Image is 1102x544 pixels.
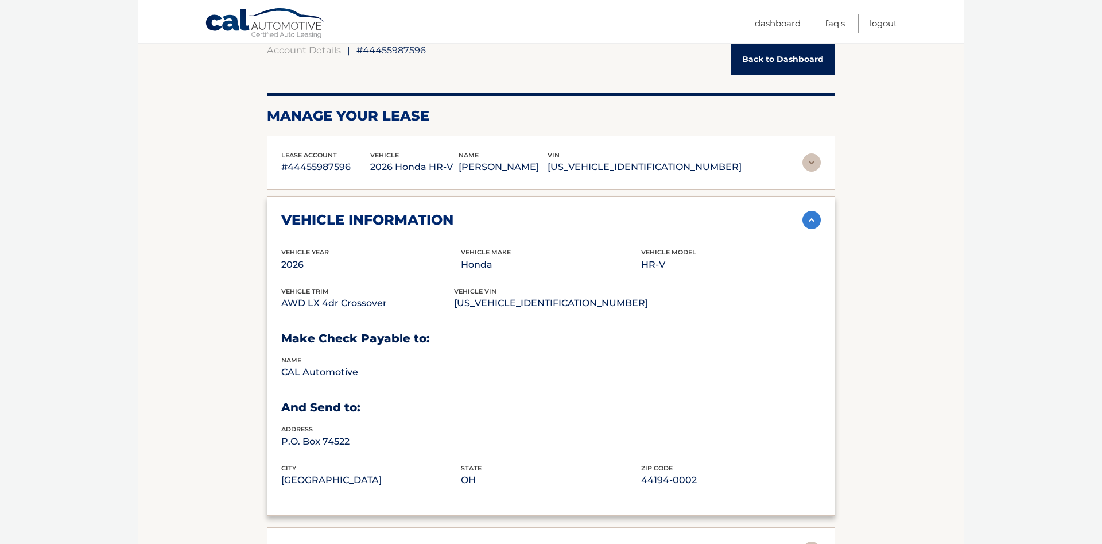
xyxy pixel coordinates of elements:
[870,14,897,33] a: Logout
[641,472,821,488] p: 44194-0002
[281,331,821,346] h3: Make Check Payable to:
[281,159,370,175] p: #44455987596
[459,151,479,159] span: name
[731,44,835,75] a: Back to Dashboard
[281,364,461,380] p: CAL Automotive
[281,248,329,256] span: vehicle Year
[641,248,696,256] span: vehicle model
[281,356,301,364] span: name
[461,464,482,472] span: state
[281,151,337,159] span: lease account
[267,107,835,125] h2: Manage Your Lease
[370,159,459,175] p: 2026 Honda HR-V
[454,287,496,295] span: vehicle vin
[461,257,641,273] p: Honda
[281,425,313,433] span: address
[205,7,325,41] a: Cal Automotive
[755,14,801,33] a: Dashboard
[281,400,821,415] h3: And Send to:
[281,472,461,488] p: [GEOGRAPHIC_DATA]
[267,44,341,56] a: Account Details
[370,151,399,159] span: vehicle
[548,159,742,175] p: [US_VEHICLE_IDENTIFICATION_NUMBER]
[347,44,350,56] span: |
[454,295,648,311] p: [US_VEHICLE_IDENTIFICATION_NUMBER]
[281,434,461,450] p: P.O. Box 74522
[281,295,454,311] p: AWD LX 4dr Crossover
[356,44,426,56] span: #44455987596
[641,464,673,472] span: zip code
[281,287,329,295] span: vehicle trim
[461,472,641,488] p: OH
[281,257,461,273] p: 2026
[281,464,296,472] span: city
[802,211,821,229] img: accordion-active.svg
[461,248,511,256] span: vehicle make
[281,211,453,229] h2: vehicle information
[802,153,821,172] img: accordion-rest.svg
[641,257,821,273] p: HR-V
[459,159,548,175] p: [PERSON_NAME]
[548,151,560,159] span: vin
[825,14,845,33] a: FAQ's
